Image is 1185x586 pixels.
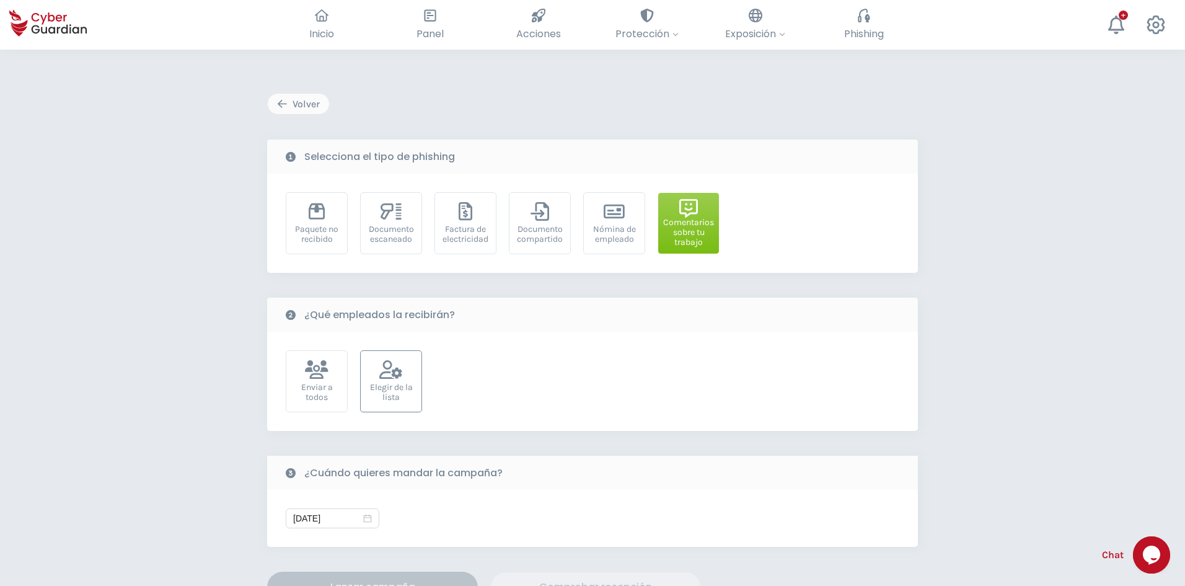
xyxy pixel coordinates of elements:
[1119,11,1128,20] div: +
[484,5,592,45] button: Acciones
[309,26,334,42] span: Inicio
[701,5,809,45] button: Exposición
[663,218,714,247] div: Comentarios sobre tu trabajo
[615,26,679,42] span: Protección
[725,26,785,42] span: Exposición
[1102,548,1124,562] span: Chat
[376,5,484,45] button: Panel
[277,97,320,112] div: Volver
[293,224,341,244] div: Paquete no recibido
[441,224,490,244] div: Factura de electricidad
[592,5,701,45] button: Protección
[844,26,884,42] span: Phishing
[590,224,638,244] div: Nómina de empleado
[809,5,918,45] button: Phishing
[304,466,503,481] b: ¿Cuándo quieres mandar la campaña?
[267,93,330,115] button: Volver
[267,5,376,45] button: Inicio
[293,512,361,525] input: Seleccionar fecha
[1133,536,1173,574] iframe: chat widget
[516,26,561,42] span: Acciones
[304,149,455,164] b: Selecciona el tipo de phishing
[367,224,415,244] div: Documento escaneado
[367,383,415,402] div: Elegir de la lista
[516,224,564,244] div: Documento compartido
[416,26,444,42] span: Panel
[304,308,455,322] b: ¿Qué empleados la recibirán?
[293,383,341,402] div: Enviar a todos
